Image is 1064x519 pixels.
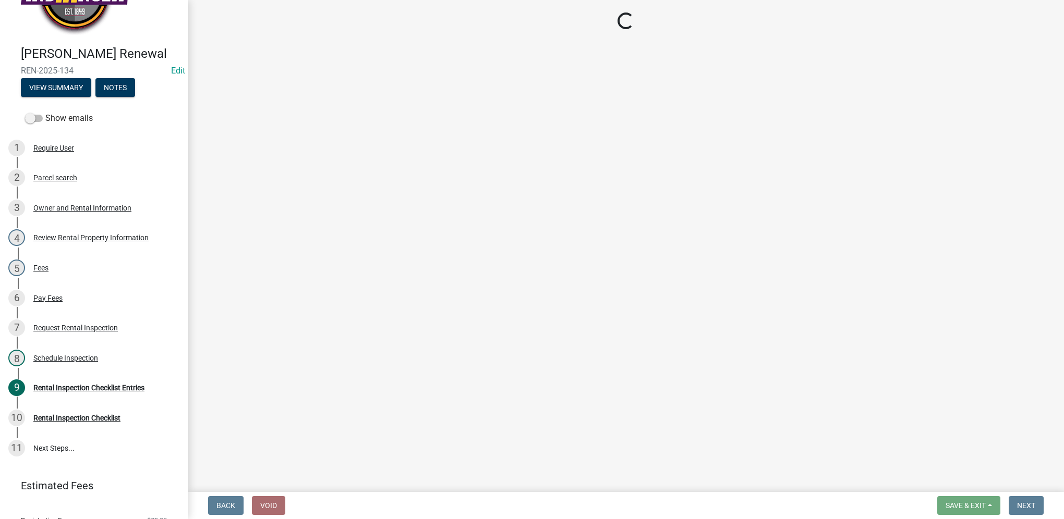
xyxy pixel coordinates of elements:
div: Owner and Rental Information [33,204,131,212]
div: Rental Inspection Checklist Entries [33,384,144,391]
div: Rental Inspection Checklist [33,414,120,422]
label: Show emails [25,112,93,125]
div: Request Rental Inspection [33,324,118,331]
span: Back [216,501,235,510]
div: Require User [33,144,74,152]
div: 4 [8,229,25,246]
div: Review Rental Property Information [33,234,149,241]
div: 5 [8,259,25,276]
button: Next [1009,496,1044,515]
span: Save & Exit [946,501,986,510]
wm-modal-confirm: Notes [95,84,135,92]
button: Save & Exit [937,496,1000,515]
div: Pay Fees [33,294,63,302]
button: Notes [95,78,135,97]
span: REN-2025-134 [21,66,167,76]
a: Edit [171,66,185,76]
button: Back [208,496,244,515]
a: Estimated Fees [8,475,171,496]
span: Next [1017,501,1035,510]
div: 7 [8,319,25,336]
div: Fees [33,264,49,271]
div: 6 [8,290,25,306]
div: 10 [8,410,25,426]
button: View Summary [21,78,91,97]
div: Parcel search [33,174,77,181]
div: 9 [8,379,25,396]
div: 3 [8,200,25,216]
wm-modal-confirm: Summary [21,84,91,92]
button: Void [252,496,285,515]
div: 8 [8,350,25,366]
div: Schedule Inspection [33,354,98,362]
div: 11 [8,440,25,456]
div: 2 [8,169,25,186]
h4: [PERSON_NAME] Renewal [21,46,179,61]
wm-modal-confirm: Edit Application Number [171,66,185,76]
div: 1 [8,140,25,156]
